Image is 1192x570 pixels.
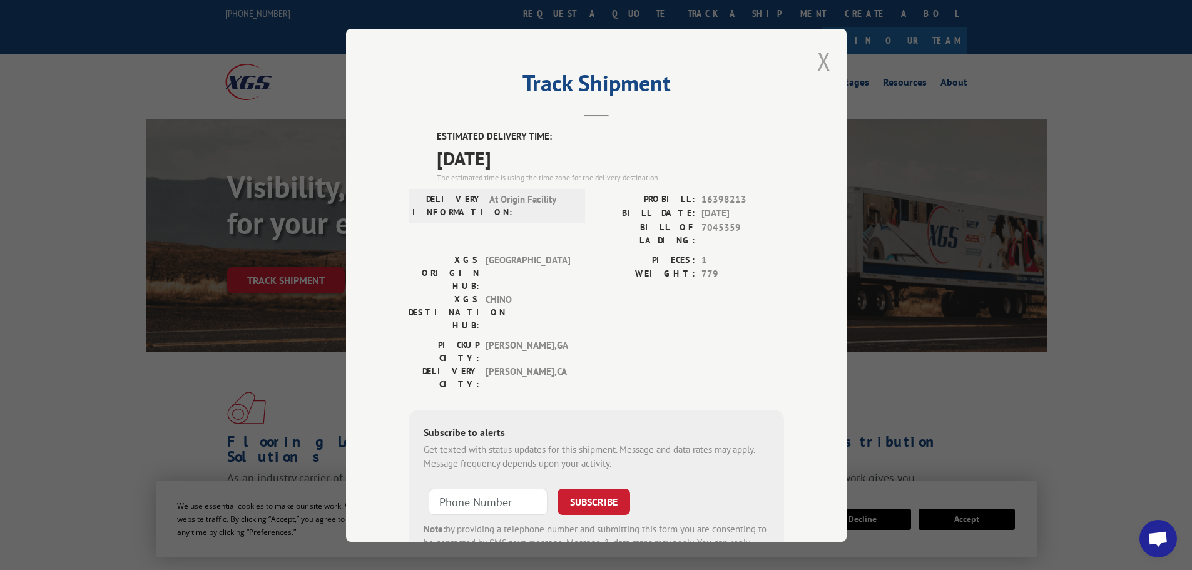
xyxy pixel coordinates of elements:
[486,253,570,292] span: [GEOGRAPHIC_DATA]
[486,364,570,390] span: [PERSON_NAME] , CA
[409,364,479,390] label: DELIVERY CITY:
[409,292,479,332] label: XGS DESTINATION HUB:
[429,488,548,514] input: Phone Number
[701,253,784,267] span: 1
[409,74,784,98] h2: Track Shipment
[596,192,695,206] label: PROBILL:
[409,253,479,292] label: XGS ORIGIN HUB:
[424,424,769,442] div: Subscribe to alerts
[486,292,570,332] span: CHINO
[596,253,695,267] label: PIECES:
[701,206,784,221] span: [DATE]
[409,338,479,364] label: PICKUP CITY:
[596,220,695,247] label: BILL OF LADING:
[596,267,695,282] label: WEIGHT:
[437,143,784,171] span: [DATE]
[1139,520,1177,557] div: Open chat
[701,220,784,247] span: 7045359
[437,130,784,144] label: ESTIMATED DELIVERY TIME:
[412,192,483,218] label: DELIVERY INFORMATION:
[489,192,574,218] span: At Origin Facility
[701,192,784,206] span: 16398213
[424,442,769,471] div: Get texted with status updates for this shipment. Message and data rates may apply. Message frequ...
[558,488,630,514] button: SUBSCRIBE
[817,44,831,78] button: Close modal
[486,338,570,364] span: [PERSON_NAME] , GA
[701,267,784,282] span: 779
[596,206,695,221] label: BILL DATE:
[424,522,769,564] div: by providing a telephone number and submitting this form you are consenting to be contacted by SM...
[424,522,446,534] strong: Note:
[437,171,784,183] div: The estimated time is using the time zone for the delivery destination.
